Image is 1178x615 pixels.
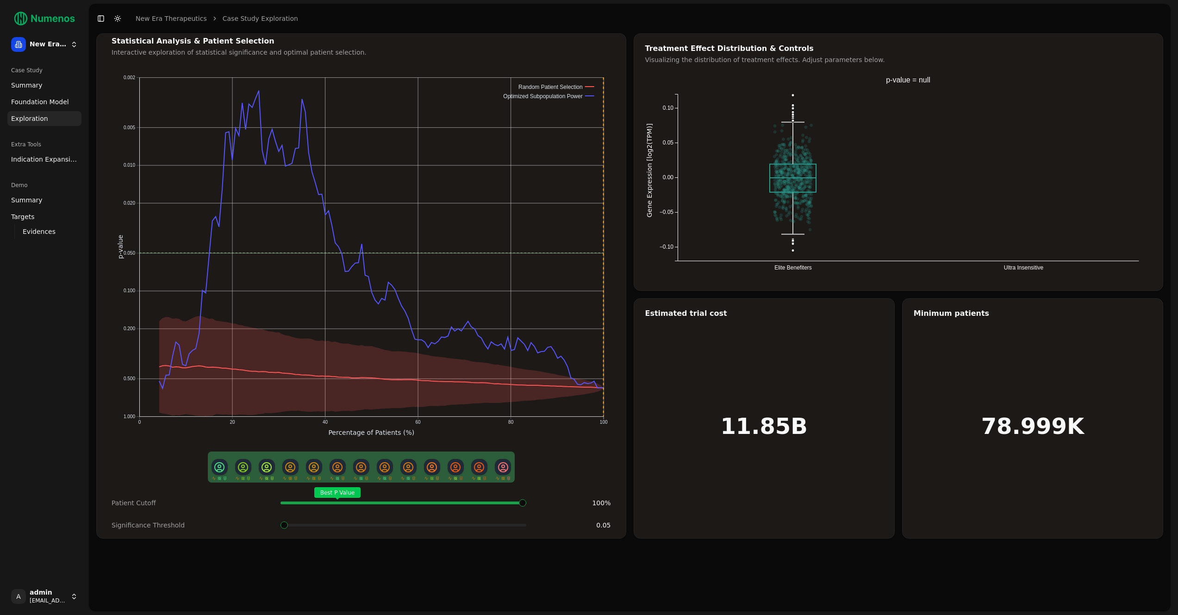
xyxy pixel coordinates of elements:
[7,63,81,78] div: Case Study
[7,178,81,193] div: Demo
[117,235,124,259] text: p-value
[504,93,583,100] text: Optimized Subpopulation Power
[981,415,1084,437] h1: 78.999K
[662,139,673,146] text: 0.05
[124,376,135,381] text: 0.500
[534,498,611,508] div: 100 %
[1003,264,1043,271] text: Ultra Insensitive
[223,14,298,23] a: Case Study Exploration
[124,414,135,419] text: 1.000
[600,420,608,425] text: 100
[11,212,35,221] span: Targets
[138,420,141,425] text: 0
[124,163,135,168] text: 0.010
[7,209,81,224] a: Targets
[659,209,673,215] text: −0.05
[314,487,361,498] span: Best P Value
[30,589,67,597] span: admin
[23,227,56,236] span: Evidences
[11,195,43,205] span: Summary
[720,415,807,437] h1: 11.85B
[7,78,81,93] a: Summary
[30,597,67,604] span: [EMAIL_ADDRESS]
[19,225,70,238] a: Evidences
[11,114,48,123] span: Exploration
[7,137,81,152] div: Extra Tools
[11,97,69,107] span: Foundation Model
[11,81,43,90] span: Summary
[662,174,673,181] text: 0.00
[124,125,135,130] text: 0.005
[124,251,135,256] text: 0.050
[124,201,135,206] text: 0.020
[329,429,415,436] text: Percentage of Patients (%)
[774,264,812,271] text: Elite Benefiters
[30,40,67,49] span: New Era Therapeutics
[645,55,1152,64] div: Visualizing the distribution of treatment effects. Adjust parameters below.
[112,498,273,508] div: Patient Cutoff
[124,75,135,80] text: 0.002
[7,94,81,109] a: Foundation Model
[11,155,78,164] span: Indication Expansion
[7,33,81,56] button: New Era Therapeutics
[534,521,611,530] div: 0.05
[136,14,207,23] a: New Era Therapeutics
[7,152,81,167] a: Indication Expansion
[7,111,81,126] a: Exploration
[662,105,673,111] text: 0.10
[11,589,26,604] span: A
[7,193,81,207] a: Summary
[659,244,673,250] text: −0.10
[646,123,653,217] text: Gene Expression [log2(TPM)]
[323,420,328,425] text: 40
[112,48,611,57] div: Interactive exploration of statistical significance and optimal patient selection.
[112,521,273,530] div: Significance Threshold
[886,76,930,84] text: p-value = null
[124,326,135,331] text: 0.200
[230,420,236,425] text: 20
[645,45,1152,52] div: Treatment Effect Distribution & Controls
[508,420,514,425] text: 80
[136,14,298,23] nav: breadcrumb
[416,420,421,425] text: 60
[518,84,583,90] text: Random Patient Selection
[112,38,611,45] div: Statistical Analysis & Patient Selection
[7,7,81,30] img: Numenos
[7,585,81,608] button: Aadmin[EMAIL_ADDRESS]
[124,289,135,294] text: 0.100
